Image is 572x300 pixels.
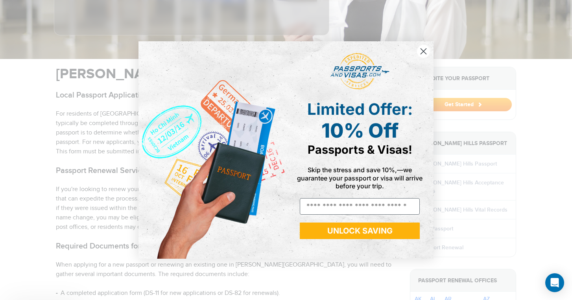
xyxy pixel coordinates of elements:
div: Open Intercom Messenger [545,273,564,292]
img: de9cda0d-0715-46ca-9a25-073762a91ba7.png [138,41,286,259]
span: Skip the stress and save 10%,—we guarantee your passport or visa will arrive before your trip. [297,166,423,190]
span: 10% Off [321,119,399,142]
button: Close dialog [417,44,430,58]
button: UNLOCK SAVING [300,223,420,239]
img: passports and visas [330,53,389,90]
span: Limited Offer: [307,99,413,119]
span: Passports & Visas! [308,143,412,156]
